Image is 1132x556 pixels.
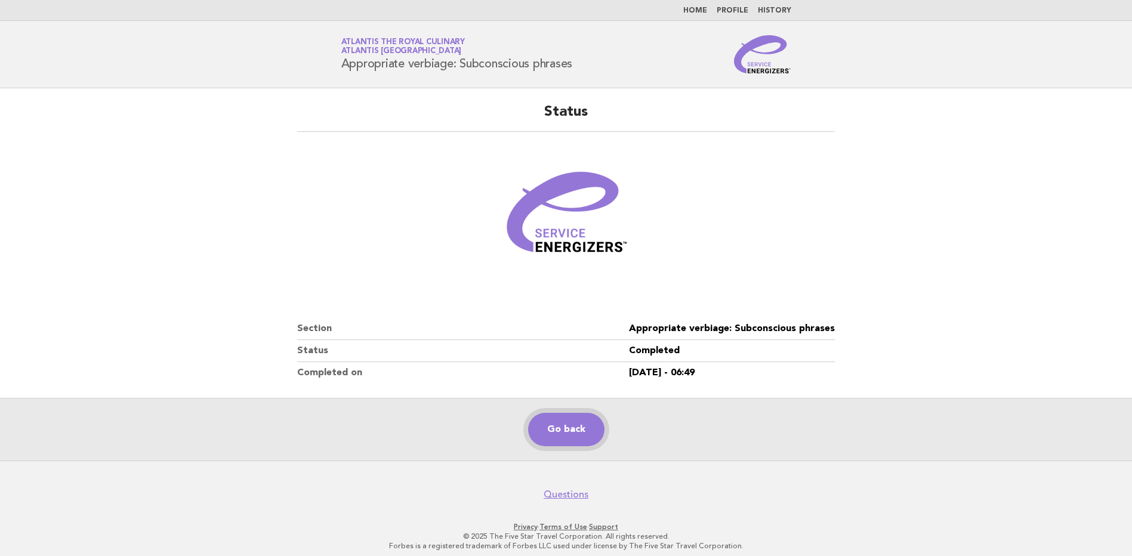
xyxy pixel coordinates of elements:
[629,362,835,384] dd: [DATE] - 06:49
[539,523,587,531] a: Terms of Use
[201,541,931,551] p: Forbes is a registered trademark of Forbes LLC used under license by The Five Star Travel Corpora...
[514,523,538,531] a: Privacy
[717,7,748,14] a: Profile
[495,146,638,289] img: Verified
[683,7,707,14] a: Home
[629,318,835,340] dd: Appropriate verbiage: Subconscious phrases
[341,39,573,70] h1: Appropriate verbiage: Subconscious phrases
[297,318,629,340] dt: Section
[341,38,465,55] a: Atlantis the Royal CulinaryAtlantis [GEOGRAPHIC_DATA]
[297,103,835,132] h2: Status
[528,413,604,446] a: Go back
[297,362,629,384] dt: Completed on
[734,35,791,73] img: Service Energizers
[341,48,462,55] span: Atlantis [GEOGRAPHIC_DATA]
[589,523,618,531] a: Support
[629,340,835,362] dd: Completed
[544,489,588,501] a: Questions
[758,7,791,14] a: History
[201,522,931,532] p: · ·
[201,532,931,541] p: © 2025 The Five Star Travel Corporation. All rights reserved.
[297,340,629,362] dt: Status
